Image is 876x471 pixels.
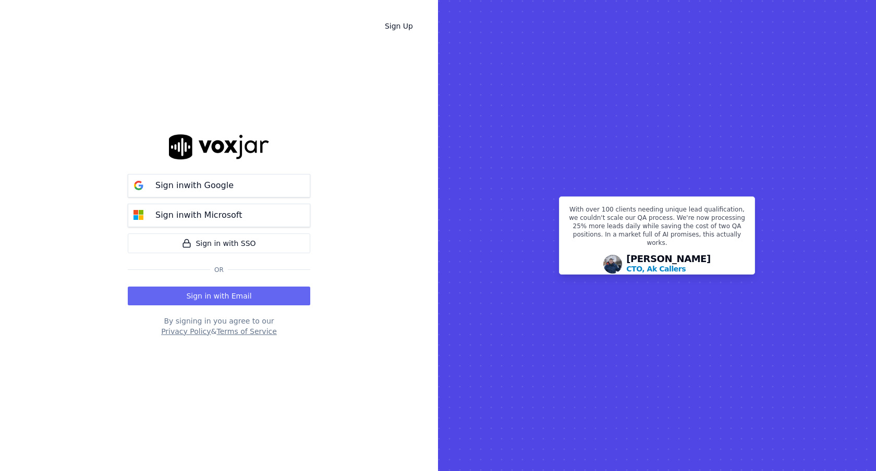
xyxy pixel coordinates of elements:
button: Privacy Policy [161,326,211,337]
button: Sign in with Email [128,287,310,305]
button: Sign inwith Google [128,174,310,197]
img: google Sign in button [128,175,149,196]
img: Avatar [603,255,622,274]
p: With over 100 clients needing unique lead qualification, we couldn't scale our QA process. We're ... [566,205,748,251]
a: Sign Up [376,17,421,35]
img: microsoft Sign in button [128,205,149,226]
div: By signing in you agree to our & [128,316,310,337]
p: CTO, Ak Callers [626,264,686,274]
button: Terms of Service [216,326,276,337]
button: Sign inwith Microsoft [128,204,310,227]
p: Sign in with Microsoft [155,209,242,221]
div: [PERSON_NAME] [626,254,711,274]
a: Sign in with SSO [128,233,310,253]
p: Sign in with Google [155,179,234,192]
span: Or [210,266,228,274]
img: logo [169,134,269,159]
